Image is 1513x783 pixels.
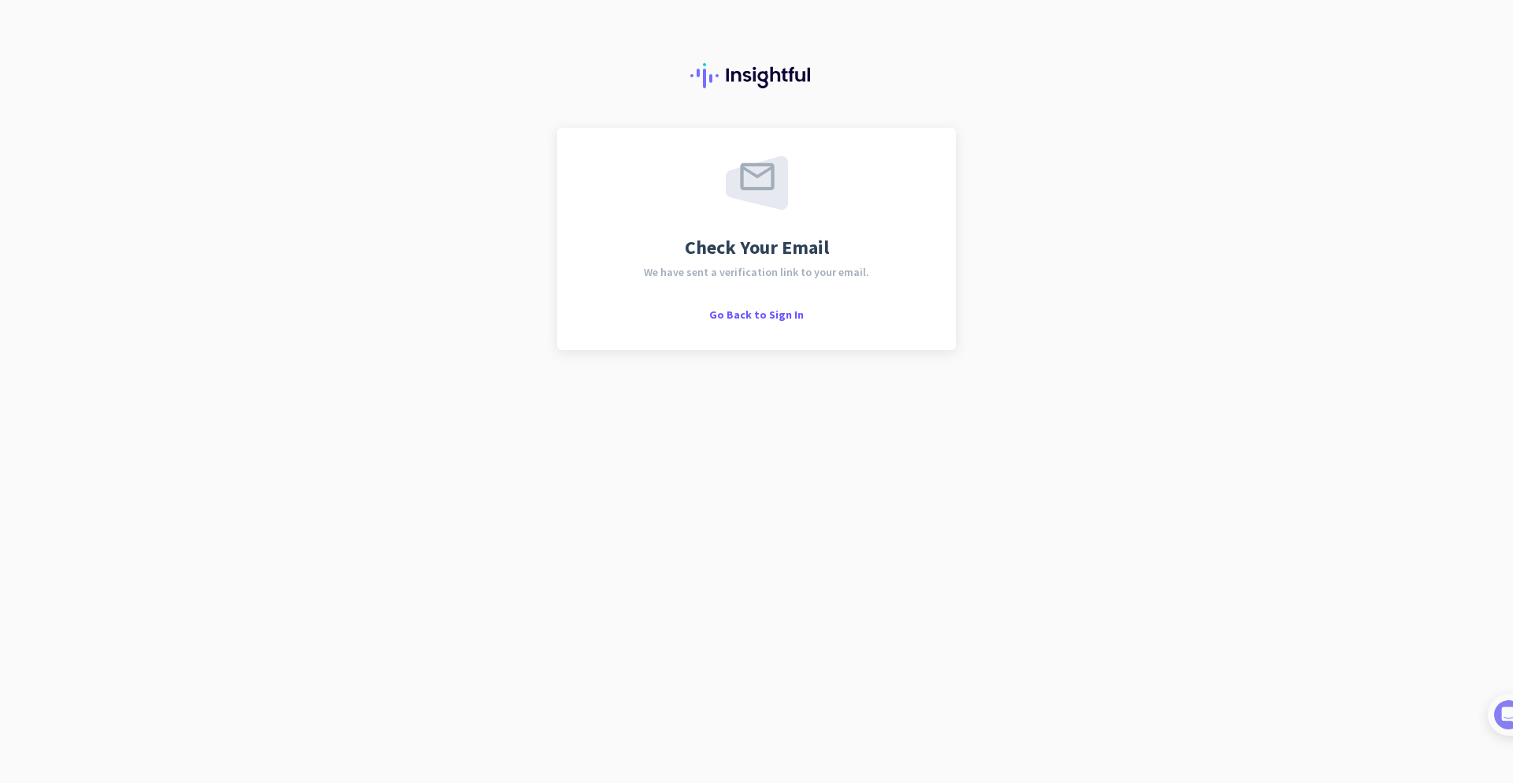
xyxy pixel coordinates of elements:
[709,308,804,322] span: Go Back to Sign In
[644,267,869,278] span: We have sent a verification link to your email.
[690,63,823,88] img: Insightful
[726,156,788,210] img: email-sent
[685,238,829,257] span: Check Your Email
